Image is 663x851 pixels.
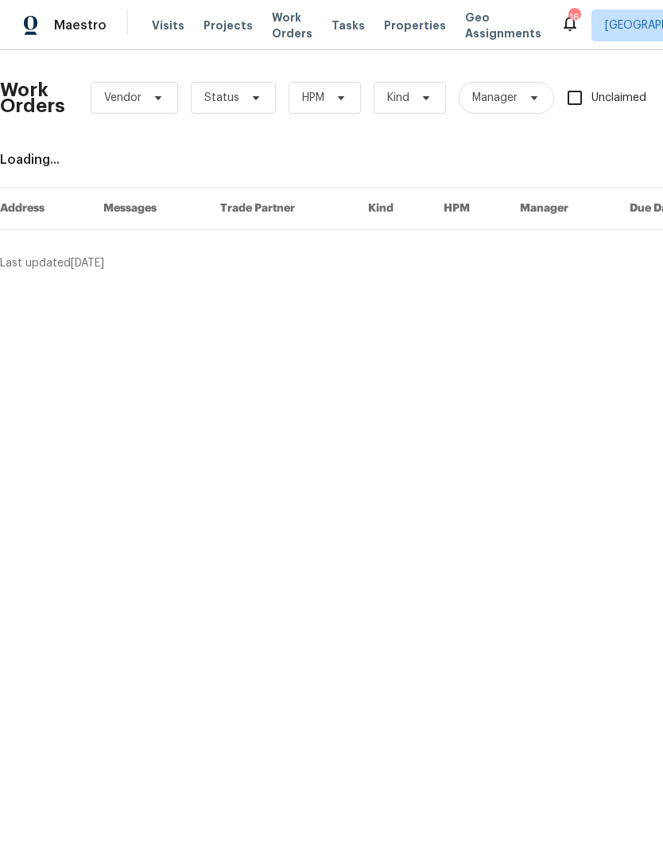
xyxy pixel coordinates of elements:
th: Trade Partner [207,188,356,230]
span: [DATE] [71,258,104,269]
span: Work Orders [272,10,312,41]
span: Kind [387,90,409,106]
span: Maestro [54,17,107,33]
span: Tasks [331,20,365,31]
span: Status [204,90,239,106]
th: Messages [91,188,207,230]
span: Properties [384,17,446,33]
span: Manager [472,90,518,106]
div: 16 [568,10,580,25]
th: HPM [431,188,507,230]
span: Unclaimed [591,90,646,107]
span: Visits [152,17,184,33]
span: Projects [204,17,253,33]
span: Geo Assignments [465,10,541,41]
span: HPM [302,90,324,106]
th: Kind [355,188,431,230]
span: Vendor [104,90,142,106]
th: Manager [507,188,617,230]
